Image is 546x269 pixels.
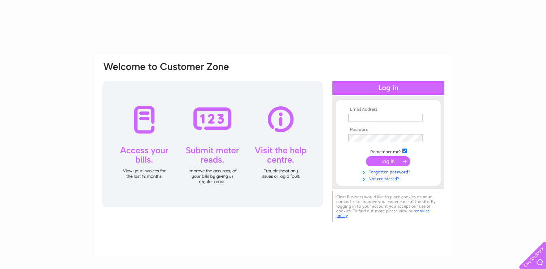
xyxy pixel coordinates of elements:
[346,127,430,132] th: Password:
[332,191,444,222] div: Clear Business would like to place cookies on your computer to improve your experience of the sit...
[348,168,430,175] a: Forgotten password?
[336,208,429,218] a: cookies policy
[346,107,430,112] th: Email Address:
[366,156,410,166] input: Submit
[348,175,430,182] a: Not registered?
[346,147,430,155] td: Remember me?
